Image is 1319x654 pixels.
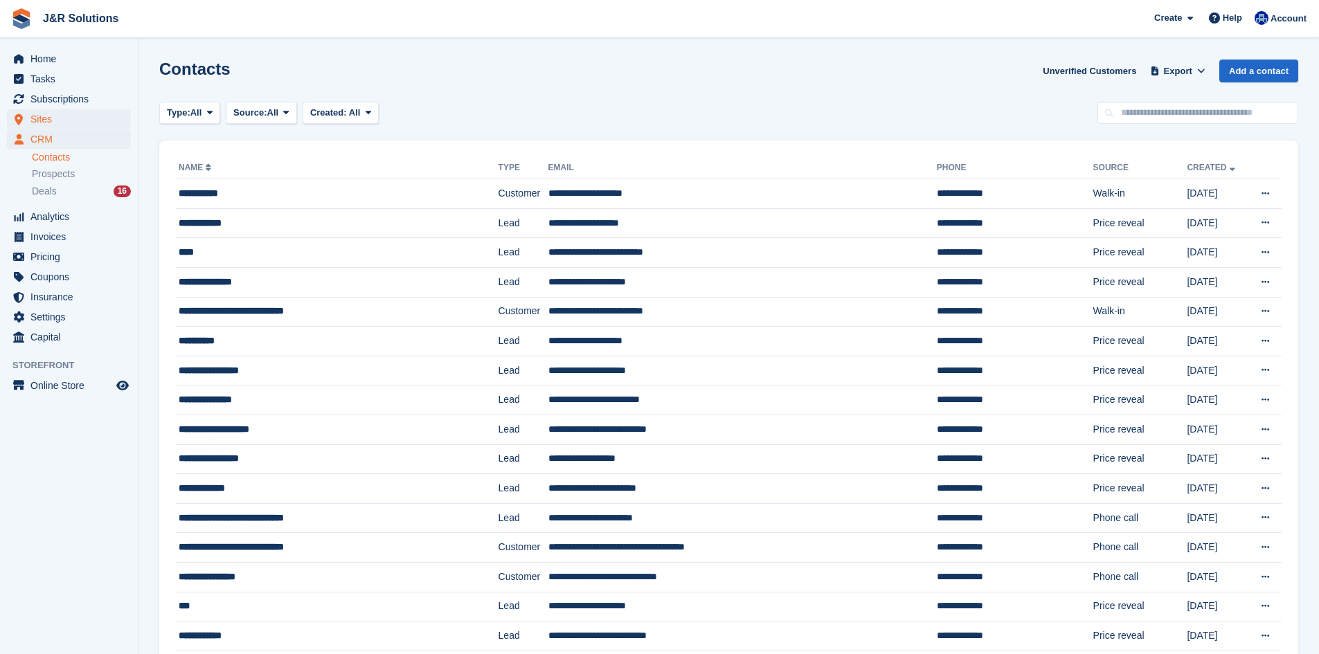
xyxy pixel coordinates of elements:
span: Settings [30,307,114,327]
td: Price reveal [1093,474,1187,504]
td: Price reveal [1093,415,1187,444]
td: Lead [499,503,548,533]
span: Prospects [32,167,75,181]
span: Storefront [12,358,138,372]
a: menu [7,227,131,246]
td: Lead [499,592,548,621]
td: Lead [499,415,548,444]
span: Export [1164,64,1192,78]
td: [DATE] [1187,503,1247,533]
td: [DATE] [1187,592,1247,621]
button: Created: All [303,102,379,125]
a: J&R Solutions [37,7,124,30]
span: Subscriptions [30,89,114,109]
td: Customer [499,297,548,327]
td: Lead [499,621,548,651]
span: Tasks [30,69,114,89]
a: Created [1187,163,1237,172]
span: Pricing [30,247,114,266]
th: Type [499,157,548,179]
span: Type: [167,106,190,120]
span: All [349,107,361,118]
img: stora-icon-8386f47178a22dfd0bd8f6a31ec36ba5ce8667c1dd55bd0f319d3a0aa187defe.svg [11,8,32,29]
div: 16 [114,185,131,197]
a: menu [7,287,131,307]
th: Phone [937,157,1093,179]
td: Price reveal [1093,327,1187,356]
td: Price reveal [1093,592,1187,621]
button: Type: All [159,102,220,125]
th: Email [548,157,937,179]
td: Lead [499,238,548,268]
td: [DATE] [1187,415,1247,444]
td: Customer [499,179,548,209]
a: Unverified Customers [1037,60,1142,82]
span: All [267,106,279,120]
span: Source: [233,106,267,120]
td: [DATE] [1187,621,1247,651]
span: Insurance [30,287,114,307]
img: Macie Adcock [1255,11,1268,25]
td: [DATE] [1187,208,1247,238]
td: Lead [499,267,548,297]
span: Created: [310,107,347,118]
button: Export [1147,60,1208,82]
a: menu [7,109,131,129]
a: menu [7,247,131,266]
td: [DATE] [1187,297,1247,327]
span: CRM [30,129,114,149]
td: Price reveal [1093,444,1187,474]
td: Lead [499,208,548,238]
a: menu [7,307,131,327]
span: Analytics [30,207,114,226]
a: menu [7,69,131,89]
a: Name [179,163,214,172]
a: menu [7,376,131,395]
span: Sites [30,109,114,129]
td: [DATE] [1187,267,1247,297]
a: menu [7,89,131,109]
span: Deals [32,185,57,198]
a: menu [7,267,131,287]
span: Invoices [30,227,114,246]
td: [DATE] [1187,562,1247,592]
span: Capital [30,327,114,347]
td: Phone call [1093,533,1187,563]
td: Customer [499,562,548,592]
td: Lead [499,356,548,385]
td: Lead [499,474,548,504]
td: Walk-in [1093,297,1187,327]
td: Phone call [1093,503,1187,533]
td: Price reveal [1093,208,1187,238]
span: Create [1154,11,1182,25]
td: [DATE] [1187,533,1247,563]
td: [DATE] [1187,327,1247,356]
a: menu [7,327,131,347]
span: Coupons [30,267,114,287]
td: Price reveal [1093,385,1187,415]
a: Prospects [32,167,131,181]
td: Phone call [1093,562,1187,592]
td: Price reveal [1093,356,1187,385]
span: Help [1223,11,1242,25]
span: Account [1271,12,1307,26]
span: Online Store [30,376,114,395]
a: Preview store [114,377,131,394]
td: [DATE] [1187,444,1247,474]
h1: Contacts [159,60,231,78]
a: Deals 16 [32,184,131,199]
a: menu [7,49,131,69]
td: Price reveal [1093,238,1187,268]
span: All [190,106,202,120]
td: [DATE] [1187,474,1247,504]
th: Source [1093,157,1187,179]
td: Lead [499,444,548,474]
td: Lead [499,385,548,415]
td: Walk-in [1093,179,1187,209]
td: Customer [499,533,548,563]
span: Home [30,49,114,69]
a: menu [7,207,131,226]
td: [DATE] [1187,238,1247,268]
td: [DATE] [1187,385,1247,415]
button: Source: All [226,102,297,125]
